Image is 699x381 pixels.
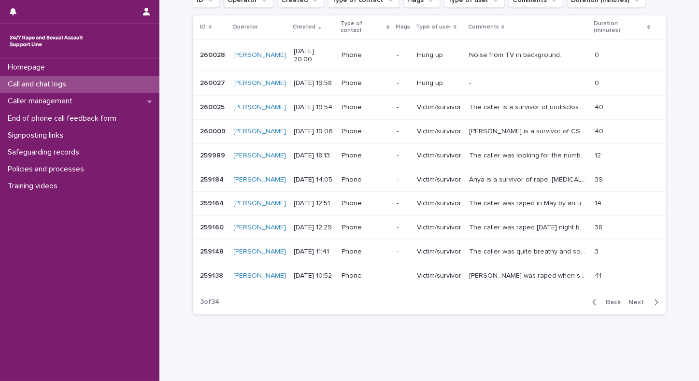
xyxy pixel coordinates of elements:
[200,222,226,232] p: 259160
[595,246,600,256] p: 3
[200,150,228,160] p: 259989
[193,119,666,143] tr: 260009260009 [PERSON_NAME] [DATE] 19:06Phone-Victim/survivor[PERSON_NAME] is a survivor of CSA an...
[294,176,334,184] p: [DATE] 14:05
[417,248,461,256] p: Victim/survivor
[397,51,409,59] p: -
[417,272,461,280] p: Victim/survivor
[417,103,461,112] p: Victim/survivor
[193,290,228,314] p: 3 of 34
[342,127,388,136] p: Phone
[397,103,409,112] p: -
[342,199,388,208] p: Phone
[234,272,286,280] a: [PERSON_NAME]
[4,131,71,140] p: Signposting links
[342,51,388,59] p: Phone
[594,18,645,36] p: Duration (minutes)
[469,150,589,160] p: The caller was looking for the number of their local rape crisis.
[397,272,409,280] p: -
[417,79,461,87] p: Hung up
[417,176,461,184] p: Victim/survivor
[585,298,625,307] button: Back
[595,198,603,208] p: 14
[417,224,461,232] p: Victim/survivor
[396,22,410,32] p: Flags
[234,199,286,208] a: [PERSON_NAME]
[234,103,286,112] a: [PERSON_NAME]
[595,77,601,87] p: 0
[8,31,85,51] img: rhQMoQhaT3yELyF149Cw
[294,224,334,232] p: [DATE] 12:29
[4,80,74,89] p: Call and chat logs
[200,49,228,59] p: 260028
[595,222,604,232] p: 38
[193,264,666,288] tr: 259138259138 [PERSON_NAME] [DATE] 10:52Phone-Victim/survivor[PERSON_NAME] was raped when she was ...
[397,127,409,136] p: -
[469,198,589,208] p: The caller was raped in May by an undisclosed perpetrator. It has had big impact on her life and ...
[200,270,226,280] p: 259138
[469,270,589,280] p: Jeanene was raped when she was seventeen years old by a friend when he offered to give her a lift...
[234,152,286,160] a: [PERSON_NAME]
[469,49,563,59] p: Noise from TV in background.
[469,101,589,112] p: The caller is a survivor of undisclosed sexual violence and a traumatic childhood. She has CPTSD ...
[234,176,286,184] a: [PERSON_NAME]
[469,246,589,256] p: The caller was quite breathy and sounded distant (as if on speaker phone). He said that he had be...
[193,96,666,120] tr: 260025260025 [PERSON_NAME] [DATE] 19:54Phone-Victim/survivorThe caller is a survivor of undisclos...
[294,47,334,64] p: [DATE] 20:00
[600,299,621,306] span: Back
[294,103,334,112] p: [DATE] 19:54
[595,270,603,280] p: 41
[417,127,461,136] p: Victim/survivor
[469,77,473,87] p: -
[469,126,589,136] p: Liz is a survivor of CSA and sexual exploitation by grooming gangs. She was being feeling trigger...
[417,152,461,160] p: Victim/survivor
[342,224,388,232] p: Phone
[200,198,226,208] p: 259164
[342,79,388,87] p: Phone
[293,22,316,32] p: Created
[4,182,65,191] p: Training videos
[200,174,226,184] p: 259184
[294,272,334,280] p: [DATE] 10:52
[234,127,286,136] a: [PERSON_NAME]
[595,174,605,184] p: 39
[595,101,605,112] p: 40
[294,199,334,208] p: [DATE] 12:51
[342,103,388,112] p: Phone
[234,224,286,232] a: [PERSON_NAME]
[200,101,227,112] p: 260025
[294,248,334,256] p: [DATE] 11:41
[193,143,666,168] tr: 259989259989 [PERSON_NAME] [DATE] 18:13Phone-Victim/survivorThe caller was looking for the number...
[193,240,666,264] tr: 259148259148 [PERSON_NAME] [DATE] 11:41Phone-Victim/survivorThe caller was quite breathy and soun...
[595,49,601,59] p: 0
[417,199,461,208] p: Victim/survivor
[397,248,409,256] p: -
[397,176,409,184] p: -
[397,224,409,232] p: -
[4,165,92,174] p: Policies and processes
[200,22,206,32] p: ID
[234,79,286,87] a: [PERSON_NAME]
[294,79,334,87] p: [DATE] 19:58
[595,150,603,160] p: 12
[629,299,650,306] span: Next
[625,298,666,307] button: Next
[200,77,228,87] p: 260027
[468,22,499,32] p: Comments
[294,152,334,160] p: [DATE] 18:13
[200,126,228,136] p: 260009
[4,148,87,157] p: Safeguarding records
[341,18,384,36] p: Type of contact
[595,126,605,136] p: 40
[397,152,409,160] p: -
[342,176,388,184] p: Phone
[397,79,409,87] p: -
[342,272,388,280] p: Phone
[233,22,258,32] p: Operator
[4,97,80,106] p: Caller management
[417,51,461,59] p: Hung up
[200,246,226,256] p: 259148
[193,39,666,71] tr: 260028260028 [PERSON_NAME] [DATE] 20:00Phone-Hung upNoise from TV in background.Noise from TV in ...
[469,174,589,184] p: Anya is a survivor of rape, sexual abuse and mental and emotional abuse by her ex partner. She st...
[342,248,388,256] p: Phone
[469,222,589,232] p: The caller was raped on Sunday night by somebody she knew and is a survivor of historic sexual ab...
